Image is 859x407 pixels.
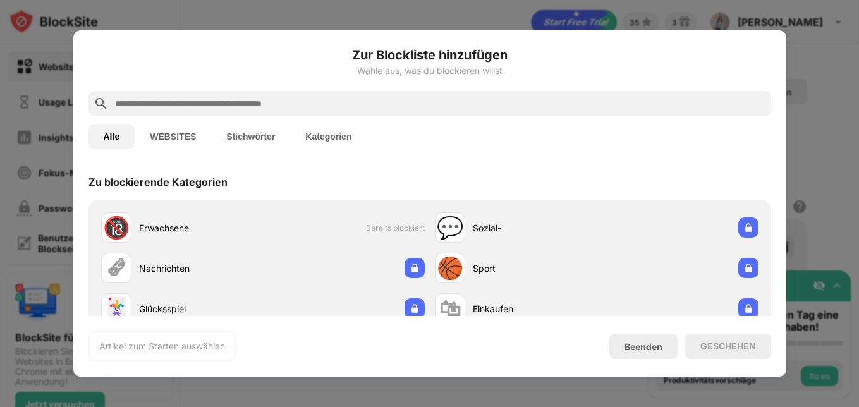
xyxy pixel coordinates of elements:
[135,124,211,149] button: WEBSITES
[139,221,263,234] div: Erwachsene
[473,302,597,315] div: Einkaufen
[700,341,756,351] div: GESCHEHEN
[211,124,290,149] button: Stichwörter
[139,302,263,315] div: Glücksspiel
[139,262,263,275] div: Nachrichten
[366,223,425,233] span: Bereits blockiert
[103,296,130,322] div: 🃏
[437,255,463,281] div: 🏀
[290,124,367,149] button: Kategorien
[88,46,771,64] h6: Zur Blockliste hinzufügen
[624,341,662,352] div: Beenden
[439,296,461,322] div: 🛍
[99,340,225,353] div: Artikel zum Starten auswählen
[88,176,228,188] div: Zu blockierende Kategorien
[106,255,127,281] div: 🗞
[473,262,597,275] div: Sport
[473,221,597,234] div: Sozial-
[103,215,130,241] div: 🔞
[88,66,771,76] div: Wähle aus, was du blockieren willst
[437,215,463,241] div: 💬
[94,96,109,111] img: search.svg
[88,124,135,149] button: Alle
